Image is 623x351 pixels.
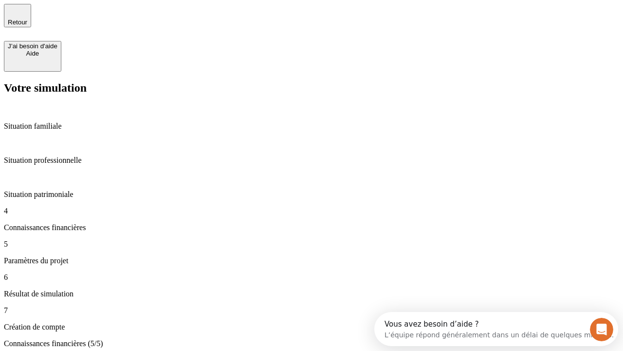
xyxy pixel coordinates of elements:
[10,16,239,26] div: L’équipe répond généralement dans un délai de quelques minutes.
[590,318,613,341] iframe: Intercom live chat
[4,81,619,95] h2: Votre simulation
[4,339,619,348] p: Connaissances financières (5/5)
[4,306,619,315] p: 7
[4,240,619,249] p: 5
[4,223,619,232] p: Connaissances financières
[4,4,31,27] button: Retour
[4,41,61,72] button: J’ai besoin d'aideAide
[4,4,268,31] div: Ouvrir le Messenger Intercom
[4,290,619,298] p: Résultat de simulation
[4,156,619,165] p: Situation professionnelle
[374,312,618,346] iframe: Intercom live chat discovery launcher
[4,273,619,282] p: 6
[8,50,57,57] div: Aide
[4,190,619,199] p: Situation patrimoniale
[4,122,619,131] p: Situation familiale
[8,19,27,26] span: Retour
[4,323,619,331] p: Création de compte
[10,8,239,16] div: Vous avez besoin d’aide ?
[8,42,57,50] div: J’ai besoin d'aide
[4,207,619,215] p: 4
[4,256,619,265] p: Paramètres du projet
